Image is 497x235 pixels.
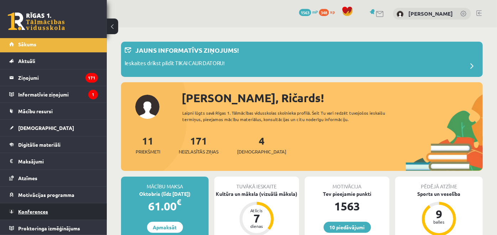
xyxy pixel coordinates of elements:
a: Atzīmes [9,170,98,186]
i: 171 [85,73,98,83]
a: Aktuāli [9,53,98,69]
a: 348 xp [319,9,338,15]
div: balles [428,220,450,224]
div: Sports un veselība [395,190,483,198]
span: Neizlasītās ziņas [179,148,219,155]
span: [DEMOGRAPHIC_DATA] [237,148,286,155]
div: Tuvākā ieskaite [214,177,299,190]
div: dienas [246,224,267,228]
div: 7 [246,213,267,224]
div: 1563 [305,198,389,215]
a: Maksājumi [9,153,98,169]
a: 171Neizlasītās ziņas [179,134,219,155]
span: Motivācijas programma [18,192,74,198]
p: Jauns informatīvs ziņojums! [135,45,239,55]
a: Digitālie materiāli [9,136,98,153]
div: Motivācija [305,177,389,190]
a: Jauns informatīvs ziņojums! Ieskaites drīkst pildīt TIKAI CAUR DATORU! [125,45,479,73]
div: Atlicis [246,208,267,213]
p: Ieskaites drīkst pildīt TIKAI CAUR DATORU! [125,59,225,69]
div: 61.00 [121,198,209,215]
i: 1 [88,90,98,99]
a: Motivācijas programma [9,187,98,203]
a: Ziņojumi171 [9,69,98,86]
a: [PERSON_NAME] [408,10,453,17]
legend: Informatīvie ziņojumi [18,86,98,103]
div: [PERSON_NAME], Ričards! [182,89,483,106]
div: Tev pieejamie punkti [305,190,389,198]
span: [DEMOGRAPHIC_DATA] [18,125,74,131]
span: Sākums [18,41,36,47]
a: Informatīvie ziņojumi1 [9,86,98,103]
a: 1563 mP [299,9,318,15]
span: 348 [319,9,329,16]
div: Mācību maksa [121,177,209,190]
span: Priekšmeti [136,148,160,155]
legend: Ziņojumi [18,69,98,86]
a: Sākums [9,36,98,52]
span: Aktuāli [18,58,35,64]
a: 4[DEMOGRAPHIC_DATA] [237,134,286,155]
div: Laipni lūgts savā Rīgas 1. Tālmācības vidusskolas skolnieka profilā. Šeit Tu vari redzēt tuvojošo... [182,110,399,122]
a: 11Priekšmeti [136,134,160,155]
span: Proktoringa izmēģinājums [18,225,80,231]
img: Ričards Millers [397,11,404,18]
a: Konferences [9,203,98,220]
span: Atzīmes [18,175,37,181]
span: xp [330,9,335,15]
div: Oktobris (līdz [DATE]) [121,190,209,198]
span: Konferences [18,208,48,215]
a: Apmaksāt [147,222,183,233]
a: 10 piedāvājumi [324,222,371,233]
div: 9 [428,208,450,220]
legend: Maksājumi [18,153,98,169]
div: Kultūra un māksla (vizuālā māksla) [214,190,299,198]
span: € [177,197,182,207]
a: Rīgas 1. Tālmācības vidusskola [8,12,65,30]
span: mP [312,9,318,15]
span: Digitālie materiāli [18,141,61,148]
a: [DEMOGRAPHIC_DATA] [9,120,98,136]
span: 1563 [299,9,311,16]
div: Pēdējā atzīme [395,177,483,190]
a: Mācību resursi [9,103,98,119]
span: Mācību resursi [18,108,53,114]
